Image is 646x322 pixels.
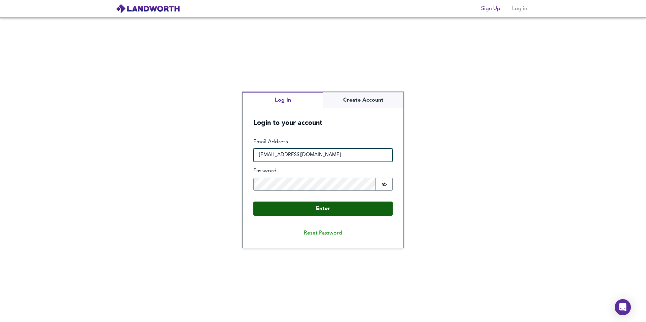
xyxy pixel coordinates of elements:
label: Password [253,167,393,175]
label: Email Address [253,138,393,146]
button: Sign Up [478,2,503,15]
span: Log in [511,4,528,13]
input: e.g. joe@bloggs.com [253,148,393,162]
button: Reset Password [298,226,348,240]
div: Open Intercom Messenger [615,299,631,315]
button: Show password [376,178,393,191]
button: Create Account [323,92,403,108]
button: Log In [243,92,323,108]
h5: Login to your account [243,108,403,128]
img: logo [116,4,180,14]
span: Sign Up [481,4,500,13]
button: Log in [509,2,530,15]
button: Enter [253,202,393,216]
